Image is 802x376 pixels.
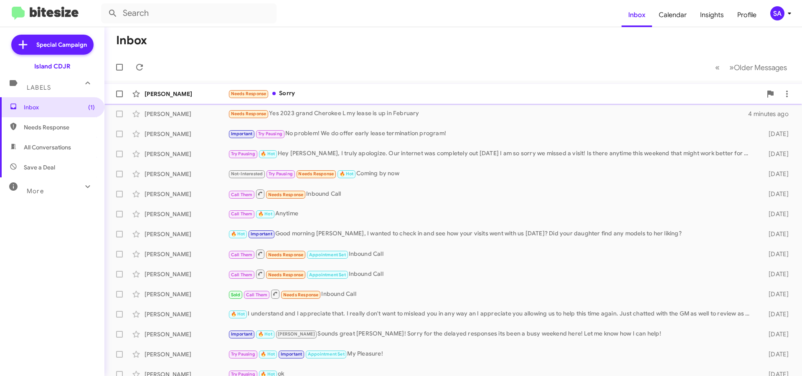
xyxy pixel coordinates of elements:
span: Not-Interested [231,171,263,177]
span: Try Pausing [231,151,255,156]
span: Important [231,131,253,136]
div: Inbound Call [228,249,755,259]
div: Sorry [228,89,762,98]
div: [DATE] [755,290,795,298]
span: Important [231,331,253,337]
div: SA [770,6,784,20]
div: [PERSON_NAME] [145,190,228,198]
span: Needs Response [24,123,95,131]
span: Needs Response [231,91,266,96]
a: Inbox [622,3,652,27]
div: [PERSON_NAME] [145,250,228,258]
span: 🔥 Hot [231,311,245,317]
span: 🔥 Hot [258,331,272,337]
span: Important [251,231,272,237]
span: Important [281,351,302,357]
div: Anytime [228,209,755,219]
span: Needs Response [298,171,334,177]
span: 🔥 Hot [261,351,275,357]
div: Coming by now [228,169,755,179]
div: [PERSON_NAME] [145,130,228,138]
a: Calendar [652,3,693,27]
span: 🔥 Hot [340,171,354,177]
div: [PERSON_NAME] [145,230,228,238]
span: » [729,62,734,73]
div: [PERSON_NAME] [145,330,228,338]
span: Sold [231,292,241,298]
div: No problem! We do offer early lease termination program! [228,129,755,139]
span: Profile [731,3,763,27]
div: [DATE] [755,230,795,238]
h1: Inbox [116,34,147,47]
span: Older Messages [734,63,787,72]
div: I understand and I appreciate that. I really don't want to mislead you in any way an I appreciate... [228,309,755,319]
span: 🔥 Hot [258,211,272,217]
div: [DATE] [755,270,795,278]
span: Appointment Set [309,272,346,278]
div: [DATE] [755,330,795,338]
span: 🔥 Hot [261,151,275,156]
span: Inbox [24,103,95,111]
span: 🔥 Hot [231,231,245,237]
div: [PERSON_NAME] [145,90,228,98]
div: [DATE] [755,170,795,178]
div: [DATE] [755,310,795,318]
div: [PERSON_NAME] [145,110,228,118]
div: [DATE] [755,210,795,218]
span: All Conversations [24,143,71,151]
div: Hey [PERSON_NAME], I truly apologize. Our internet was completely out [DATE] I am so sorry we mis... [228,149,755,159]
a: Insights [693,3,731,27]
span: Special Campaign [36,40,87,49]
button: SA [763,6,793,20]
div: [DATE] [755,250,795,258]
span: Appointment Set [308,351,345,357]
div: Yes 2023 grand Cherokee L my lease is up in February [228,109,748,119]
div: Sounds great [PERSON_NAME]! Sorry for the delayed responses its been a busy weekend here! Let me ... [228,329,755,339]
span: Try Pausing [231,351,255,357]
span: Needs Response [268,272,304,278]
span: [PERSON_NAME] [278,331,315,337]
input: Search [101,3,277,23]
span: Call Them [231,252,253,257]
div: Good morning [PERSON_NAME], I wanted to check in and see how your visits went with us [DATE]? Did... [228,229,755,239]
a: Special Campaign [11,35,94,55]
div: [PERSON_NAME] [145,270,228,278]
div: [DATE] [755,150,795,158]
div: Inbound Call [228,289,755,299]
span: (1) [88,103,95,111]
div: My Pleasure! [228,349,755,359]
span: More [27,187,44,195]
button: Previous [710,59,725,76]
span: « [715,62,720,73]
span: Call Them [231,192,253,197]
span: Labels [27,84,51,91]
div: [PERSON_NAME] [145,150,228,158]
div: [DATE] [755,190,795,198]
span: Needs Response [283,292,319,298]
span: Call Them [246,292,268,298]
span: Appointment Set [309,252,346,257]
div: 4 minutes ago [748,110,795,118]
span: Call Them [231,272,253,278]
span: Try Pausing [269,171,293,177]
span: Needs Response [231,111,266,116]
div: [PERSON_NAME] [145,310,228,318]
div: [PERSON_NAME] [145,290,228,298]
span: Needs Response [268,252,304,257]
span: Try Pausing [258,131,282,136]
span: Call Them [231,211,253,217]
div: [PERSON_NAME] [145,210,228,218]
div: Inbound Call [228,189,755,199]
nav: Page navigation example [711,59,792,76]
span: Save a Deal [24,163,55,172]
div: [PERSON_NAME] [145,170,228,178]
span: Needs Response [268,192,304,197]
div: [PERSON_NAME] [145,350,228,358]
div: Island CDJR [34,62,71,71]
div: [DATE] [755,130,795,138]
div: Inbound Call [228,269,755,279]
button: Next [724,59,792,76]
